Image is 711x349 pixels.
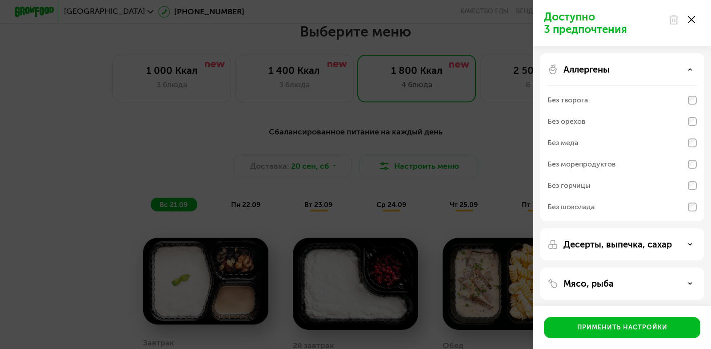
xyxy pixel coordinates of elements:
button: Применить настройки [544,317,700,338]
div: Без шоколада [547,202,595,212]
p: Доступно 3 предпочтения [544,11,663,36]
div: Без морепродуктов [547,159,615,170]
div: Применить настройки [577,323,667,332]
p: Аллергены [563,64,610,75]
p: Десерты, выпечка, сахар [563,239,672,250]
p: Мясо, рыба [563,278,614,289]
div: Без орехов [547,116,585,127]
div: Без творога [547,95,588,106]
div: Без горчицы [547,180,590,191]
div: Без меда [547,138,578,148]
